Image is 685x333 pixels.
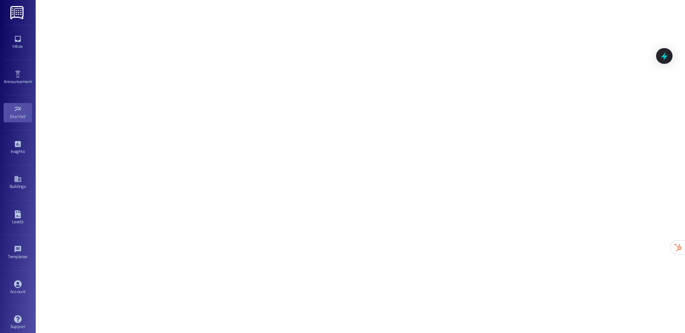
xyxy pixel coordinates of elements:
a: Insights • [4,138,32,157]
a: Inbox [4,33,32,52]
span: • [26,113,27,118]
span: • [27,253,29,258]
a: Support [4,313,32,332]
a: Site Visit • [4,103,32,122]
a: Templates • [4,243,32,262]
a: Buildings [4,173,32,192]
a: Leads [4,208,32,227]
a: Account [4,278,32,297]
img: ResiDesk Logo [10,6,25,19]
span: • [32,78,33,83]
span: • [25,148,26,153]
